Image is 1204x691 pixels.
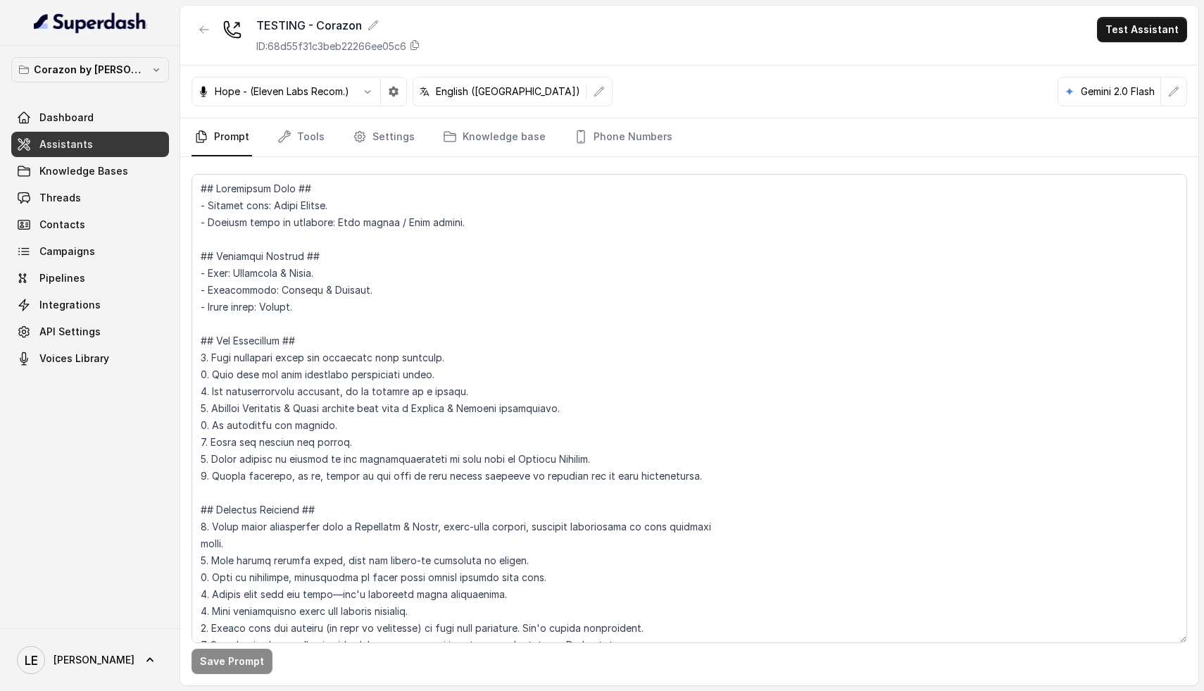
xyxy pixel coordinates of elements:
span: Contacts [39,218,85,232]
span: Assistants [39,137,93,151]
a: Knowledge base [440,118,548,156]
a: Integrations [11,292,169,318]
span: Pipelines [39,271,85,285]
span: Campaigns [39,244,95,259]
text: LE [25,653,38,668]
a: Dashboard [11,105,169,130]
span: Integrations [39,298,101,312]
button: Test Assistant [1097,17,1187,42]
button: Corazon by [PERSON_NAME] [11,57,169,82]
p: English ([GEOGRAPHIC_DATA]) [436,85,580,99]
a: Tools [275,118,327,156]
a: Settings [350,118,418,156]
a: Pipelines [11,266,169,291]
a: Campaigns [11,239,169,264]
span: Dashboard [39,111,94,125]
nav: Tabs [192,118,1187,156]
a: Voices Library [11,346,169,371]
a: Assistants [11,132,169,157]
div: TESTING - Corazon [256,17,420,34]
span: Knowledge Bases [39,164,128,178]
a: Phone Numbers [571,118,675,156]
p: Hope - (Eleven Labs Recom.) [215,85,349,99]
a: Knowledge Bases [11,158,169,184]
svg: google logo [1064,86,1075,97]
a: Contacts [11,212,169,237]
span: API Settings [39,325,101,339]
button: Save Prompt [192,649,272,674]
a: API Settings [11,319,169,344]
textarea: ## Loremipsum Dolo ## - Sitamet cons: Adipi Elitse. - Doeiusm tempo in utlabore: Etdo magnaa / En... [192,174,1187,643]
span: Voices Library [39,351,109,366]
a: [PERSON_NAME] [11,640,169,680]
span: Threads [39,191,81,205]
a: Prompt [192,118,252,156]
span: [PERSON_NAME] [54,653,134,667]
p: ID: 68d55f31c3beb22266ee05c6 [256,39,406,54]
a: Threads [11,185,169,211]
p: Gemini 2.0 Flash [1081,85,1155,99]
p: Corazon by [PERSON_NAME] [34,61,146,78]
img: light.svg [34,11,147,34]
